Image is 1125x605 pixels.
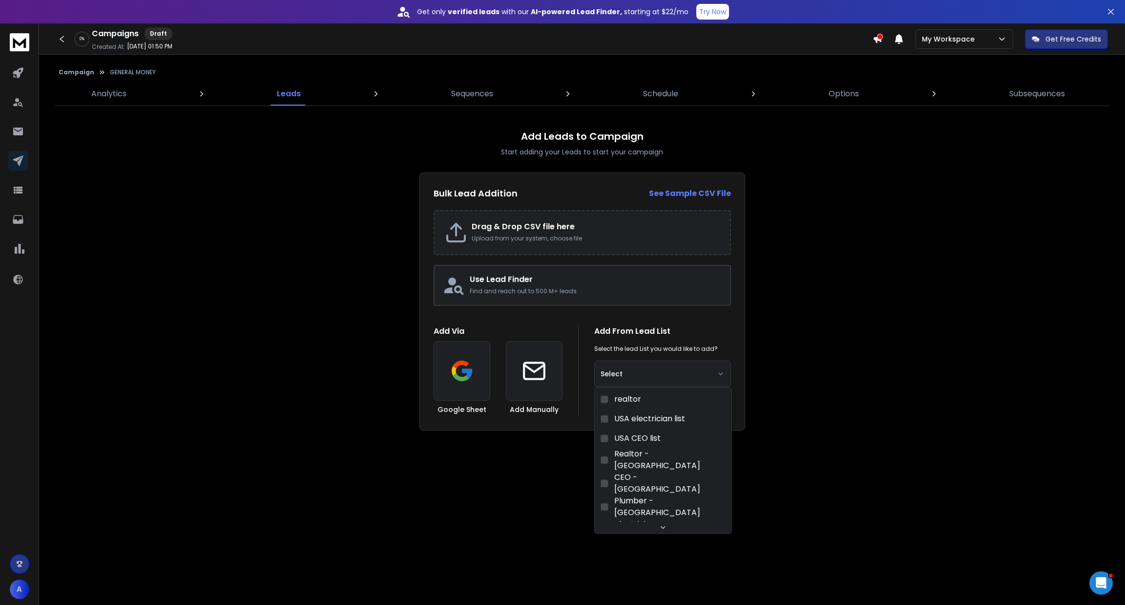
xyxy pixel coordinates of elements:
[829,88,859,100] p: Options
[10,33,29,51] img: logo
[145,27,172,40] div: Draft
[643,88,678,100] p: Schedule
[472,235,720,242] p: Upload from your system, choose file
[80,36,84,42] p: 0 %
[649,188,731,199] strong: See Sample CSV File
[614,413,685,425] div: USA electrician list
[601,369,623,379] span: Select
[59,68,94,76] button: Campaign
[614,432,661,444] div: USA CEO list
[110,68,156,76] p: GENERAL MONEY
[470,274,722,285] h2: Use Lead Finder
[451,88,493,100] p: Sequences
[277,88,301,100] p: Leads
[127,43,172,50] p: [DATE] 01:50 PM
[92,43,125,51] p: Created At:
[531,7,622,17] strong: AI-powered Lead Finder,
[501,147,663,157] p: Start adding your Leads to start your campaign
[434,187,518,200] h2: Bulk Lead Addition
[594,345,718,353] p: Select the lead List you would like to add?
[521,130,644,143] h1: Add Leads to Campaign
[699,7,726,17] p: Try Now
[92,28,139,40] h1: Campaigns
[417,7,688,17] p: Get only with our starting at $22/mo
[594,325,731,337] h1: Add From Lead List
[1009,88,1065,100] p: Subsequences
[614,495,720,519] div: Plumber - [GEOGRAPHIC_DATA]
[470,287,722,295] p: Find and reach out to 500 M+ leads
[434,325,562,337] h1: Add Via
[91,88,126,100] p: Analytics
[1045,34,1101,44] p: Get Free Credits
[614,448,720,472] div: Realtor - [GEOGRAPHIC_DATA]
[614,472,720,495] div: CEO - [GEOGRAPHIC_DATA]
[448,7,500,17] strong: verified leads
[510,405,559,414] h3: Add Manually
[437,405,486,414] h3: Google Sheet
[614,393,641,405] div: realtor
[614,519,720,542] div: electrician - [GEOGRAPHIC_DATA]
[10,580,29,599] span: A
[472,221,720,233] h2: Drag & Drop CSV file here
[922,34,979,44] p: My Workspace
[1089,571,1113,595] iframe: Intercom live chat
